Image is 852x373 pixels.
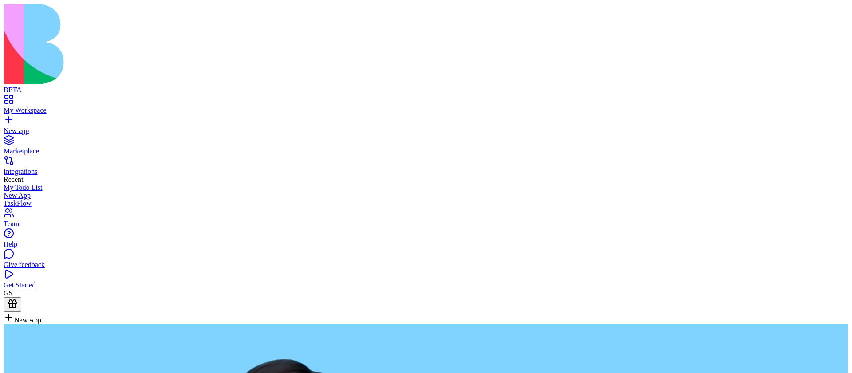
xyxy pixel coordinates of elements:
[4,253,848,269] a: Give feedback
[4,168,848,176] div: Integrations
[4,98,848,114] a: My Workspace
[4,106,848,114] div: My Workspace
[4,289,12,297] span: GS
[14,316,41,324] span: New App
[4,127,848,135] div: New app
[4,240,848,248] div: Help
[4,119,848,135] a: New app
[4,184,848,192] a: My Todo List
[4,78,848,94] a: BETA
[4,147,848,155] div: Marketplace
[4,86,848,94] div: BETA
[4,200,848,208] a: TaskFlow
[4,212,848,228] a: Team
[4,176,23,183] span: Recent
[4,220,848,228] div: Team
[4,273,848,289] a: Get Started
[4,232,848,248] a: Help
[4,4,360,84] img: logo
[4,261,848,269] div: Give feedback
[4,139,848,155] a: Marketplace
[4,192,848,200] a: New App
[4,160,848,176] a: Integrations
[4,281,848,289] div: Get Started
